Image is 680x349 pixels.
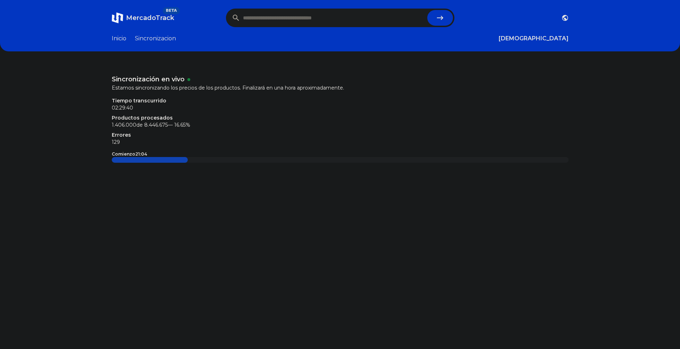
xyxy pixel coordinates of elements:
img: MercadoTrack [112,12,123,24]
p: Estamos sincronizando los precios de los productos. Finalizará en una hora aproximadamente. [112,84,569,91]
p: 1.406.000 de 8.446.675 — [112,121,569,128]
a: Inicio [112,34,126,43]
time: 02:29:40 [112,105,133,111]
p: Productos procesados [112,114,569,121]
span: 16.65 % [174,122,190,128]
span: BETA [163,7,180,14]
p: Tiempo transcurrido [112,97,569,104]
p: Comienzo [112,151,147,157]
span: MercadoTrack [126,14,174,22]
a: Sincronizacion [135,34,176,43]
p: Sincronización en vivo [112,74,185,84]
time: 21:04 [135,151,147,157]
p: Errores [112,131,569,138]
button: [DEMOGRAPHIC_DATA] [499,34,569,43]
p: 129 [112,138,569,146]
a: MercadoTrackBETA [112,12,174,24]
